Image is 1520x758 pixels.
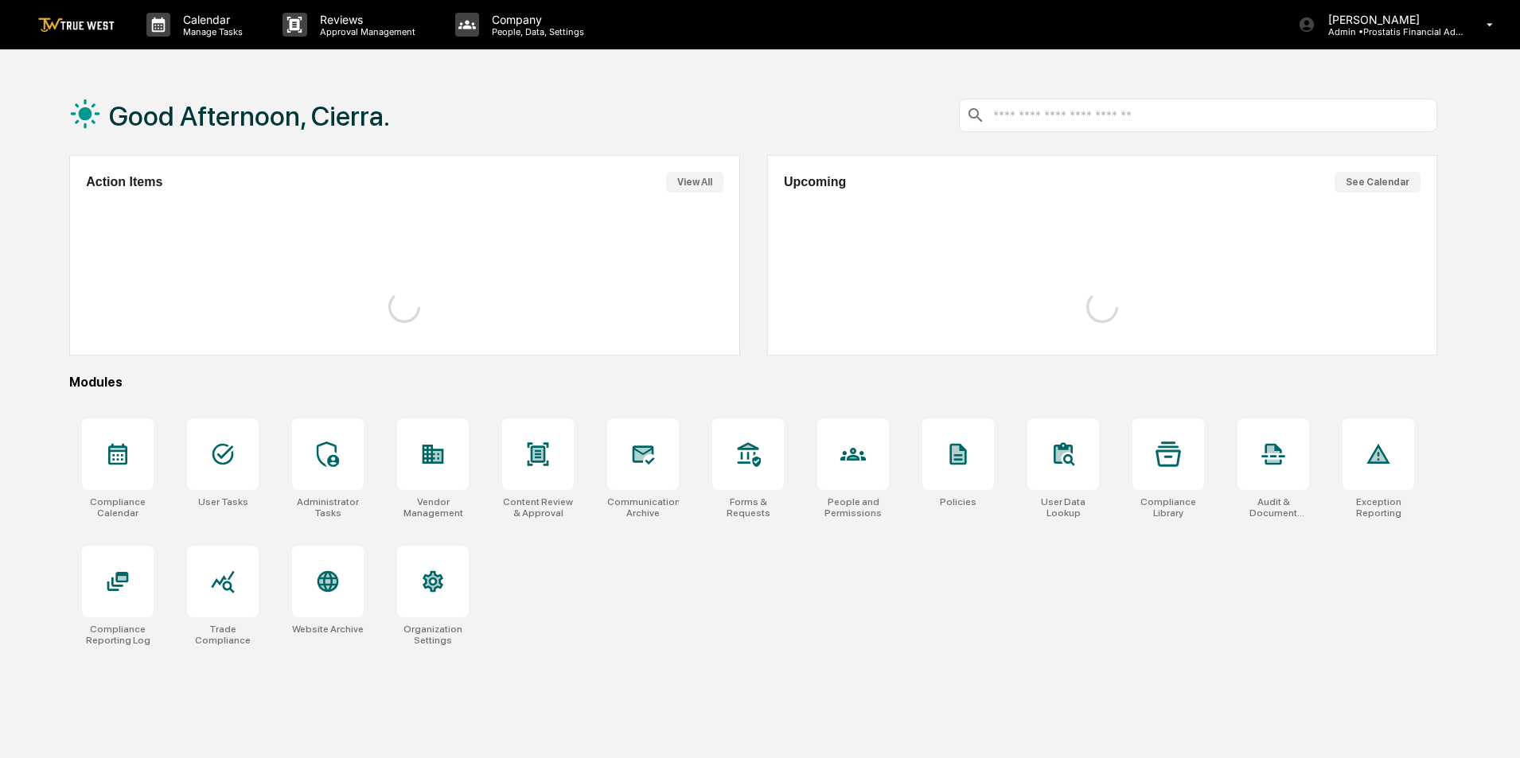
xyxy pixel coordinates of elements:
[479,13,592,26] p: Company
[1343,496,1414,519] div: Exception Reporting
[817,496,889,519] div: People and Permissions
[187,624,259,646] div: Trade Compliance
[38,17,115,33] img: logo
[397,624,469,646] div: Organization Settings
[69,375,1437,390] div: Modules
[109,100,390,132] h1: Good Afternoon, Cierra.
[712,496,784,519] div: Forms & Requests
[170,26,251,37] p: Manage Tasks
[82,624,154,646] div: Compliance Reporting Log
[607,496,679,519] div: Communications Archive
[1315,13,1463,26] p: [PERSON_NAME]
[784,175,846,189] h2: Upcoming
[479,26,592,37] p: People, Data, Settings
[1132,496,1204,519] div: Compliance Library
[292,624,364,635] div: Website Archive
[1027,496,1099,519] div: User Data Lookup
[307,26,423,37] p: Approval Management
[86,175,162,189] h2: Action Items
[307,13,423,26] p: Reviews
[1237,496,1309,519] div: Audit & Document Logs
[940,496,976,507] div: Policies
[82,496,154,519] div: Compliance Calendar
[170,13,251,26] p: Calendar
[1335,172,1421,192] button: See Calendar
[1315,26,1463,37] p: Admin • Prostatis Financial Advisors
[502,496,574,519] div: Content Review & Approval
[198,496,248,507] div: User Tasks
[666,172,723,192] button: View All
[292,496,364,519] div: Administrator Tasks
[397,496,469,519] div: Vendor Management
